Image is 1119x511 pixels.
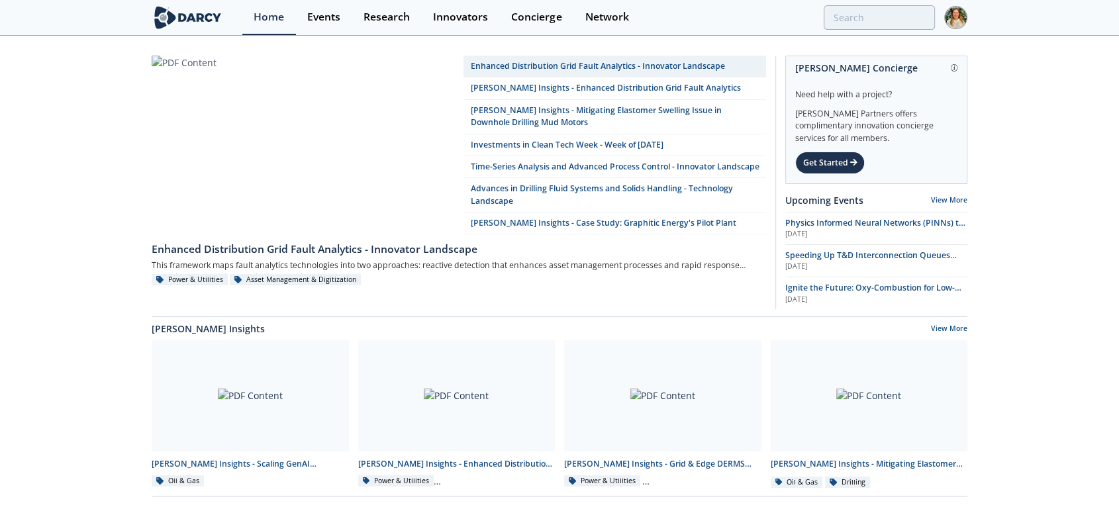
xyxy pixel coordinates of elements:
a: PDF Content [PERSON_NAME] Insights - Scaling GenAI Benchmark Oil & Gas [147,340,354,489]
div: Innovators [433,12,488,23]
div: Power & Utilities [564,475,640,487]
div: [DATE] [785,295,967,305]
div: Concierge [511,12,561,23]
div: Oil & Gas [771,477,823,488]
span: Physics Informed Neural Networks (PINNs) to Accelerate Subsurface Scenario Analysis [785,217,965,240]
div: Power & Utilities [152,274,228,286]
div: Get Started [795,152,865,174]
a: PDF Content [PERSON_NAME] Insights - Mitigating Elastomer Swelling Issue in Downhole Drilling Mud... [766,340,973,489]
div: [PERSON_NAME] Partners offers complimentary innovation concierge services for all members. [795,101,957,144]
a: Physics Informed Neural Networks (PINNs) to Accelerate Subsurface Scenario Analysis [DATE] [785,217,967,240]
div: Asset Management & Digitization [230,274,361,286]
a: Enhanced Distribution Grid Fault Analytics - Innovator Landscape [152,234,766,257]
a: [PERSON_NAME] Insights - Mitigating Elastomer Swelling Issue in Downhole Drilling Mud Motors [463,100,766,134]
div: Network [585,12,628,23]
img: information.svg [951,64,958,71]
div: [PERSON_NAME] Insights - Enhanced Distribution Grid Fault Analytics [358,458,556,470]
a: [PERSON_NAME] Insights - Enhanced Distribution Grid Fault Analytics [463,77,766,99]
span: Speeding Up T&D Interconnection Queues with Enhanced Software Solutions [785,250,957,273]
a: View More [931,324,967,336]
a: View More [931,195,967,205]
div: Power & Utilities [358,475,434,487]
div: [PERSON_NAME] Insights - Mitigating Elastomer Swelling Issue in Downhole Drilling Mud Motors [771,458,968,470]
a: [PERSON_NAME] Insights - Case Study: Graphitic Energy's Pilot Plant [463,212,766,234]
div: Enhanced Distribution Grid Fault Analytics - Innovator Landscape [152,242,766,257]
div: Need help with a project? [795,79,957,101]
a: Advances in Drilling Fluid Systems and Solids Handling - Technology Landscape [463,178,766,212]
a: Time-Series Analysis and Advanced Process Control - Innovator Landscape [463,156,766,178]
a: Speeding Up T&D Interconnection Queues with Enhanced Software Solutions [DATE] [785,250,967,272]
div: This framework maps fault analytics technologies into two approaches: reactive detection that enh... [152,257,766,274]
a: Ignite the Future: Oxy-Combustion for Low-Carbon Power [DATE] [785,282,967,304]
div: Drilling [825,477,870,488]
div: [PERSON_NAME] Insights - Grid & Edge DERMS Integration [564,458,761,470]
a: PDF Content [PERSON_NAME] Insights - Enhanced Distribution Grid Fault Analytics Power & Utilities [354,340,560,489]
a: [PERSON_NAME] Insights [152,322,265,336]
div: [PERSON_NAME] Insights - Scaling GenAI Benchmark [152,458,349,470]
div: [PERSON_NAME] Concierge [795,56,957,79]
span: Ignite the Future: Oxy-Combustion for Low-Carbon Power [785,282,961,305]
input: Advanced Search [824,5,935,30]
a: Upcoming Events [785,193,863,207]
div: Research [364,12,410,23]
a: PDF Content [PERSON_NAME] Insights - Grid & Edge DERMS Integration Power & Utilities [559,340,766,489]
div: Oil & Gas [152,475,204,487]
div: [DATE] [785,229,967,240]
img: Profile [944,6,967,29]
a: Investments in Clean Tech Week - Week of [DATE] [463,134,766,156]
a: Enhanced Distribution Grid Fault Analytics - Innovator Landscape [463,56,766,77]
div: Events [307,12,340,23]
img: logo-wide.svg [152,6,224,29]
div: Home [254,12,284,23]
div: [DATE] [785,261,967,272]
